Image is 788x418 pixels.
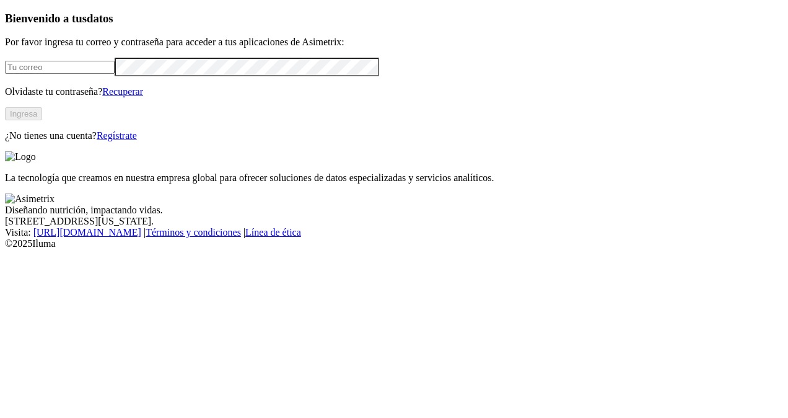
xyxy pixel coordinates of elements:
[5,12,783,25] h3: Bienvenido a tus
[5,205,783,216] div: Diseñando nutrición, impactando vidas.
[5,238,783,249] div: © 2025 Iluma
[5,86,783,97] p: Olvidaste tu contraseña?
[5,227,783,238] div: Visita : | |
[5,107,42,120] button: Ingresa
[5,193,55,205] img: Asimetrix
[5,130,783,141] p: ¿No tienes una cuenta?
[146,227,241,238] a: Términos y condiciones
[5,37,783,48] p: Por favor ingresa tu correo y contraseña para acceder a tus aplicaciones de Asimetrix:
[5,216,783,227] div: [STREET_ADDRESS][US_STATE].
[245,227,301,238] a: Línea de ética
[33,227,141,238] a: [URL][DOMAIN_NAME]
[102,86,143,97] a: Recuperar
[5,172,783,184] p: La tecnología que creamos en nuestra empresa global para ofrecer soluciones de datos especializad...
[97,130,137,141] a: Regístrate
[5,151,36,162] img: Logo
[5,61,115,74] input: Tu correo
[87,12,113,25] span: datos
